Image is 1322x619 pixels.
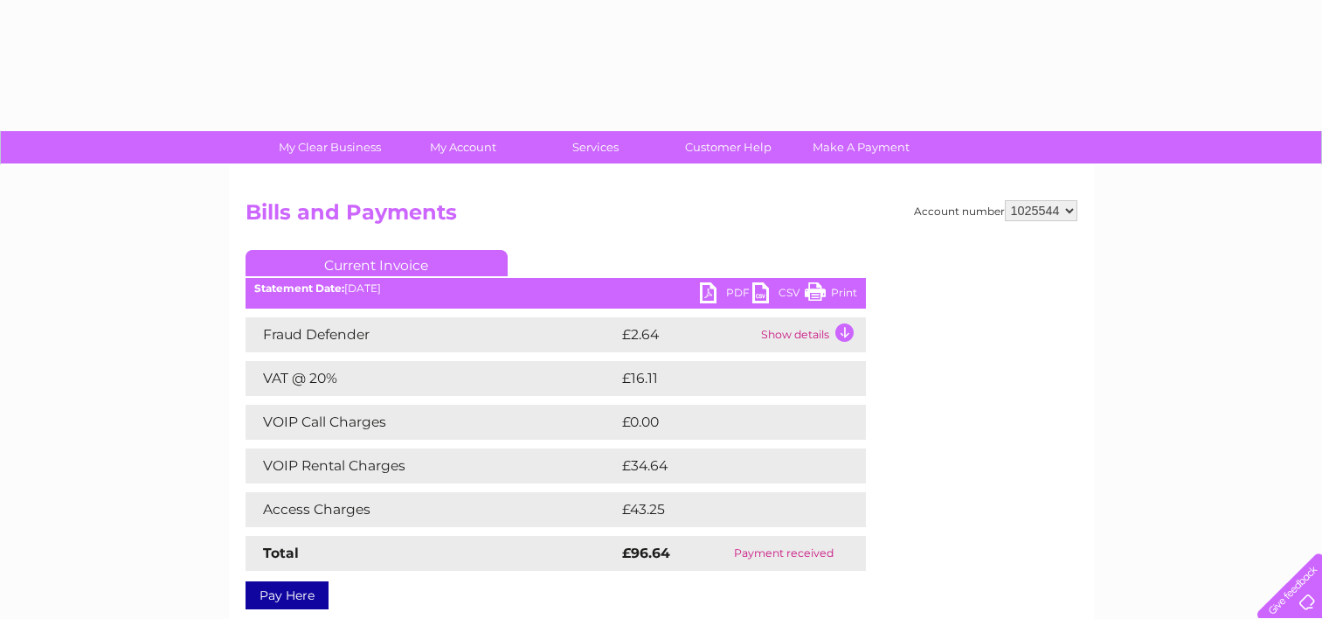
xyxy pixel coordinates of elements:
a: My Clear Business [258,131,402,163]
a: PDF [700,282,752,308]
td: VOIP Call Charges [246,405,618,440]
div: Account number [914,200,1077,221]
td: £43.25 [618,492,830,527]
a: Pay Here [246,581,329,609]
td: Access Charges [246,492,618,527]
a: My Account [391,131,535,163]
a: Services [523,131,668,163]
a: CSV [752,282,805,308]
a: Make A Payment [789,131,933,163]
td: £2.64 [618,317,757,352]
td: VOIP Rental Charges [246,449,618,483]
td: £34.64 [618,449,832,483]
h2: Bills and Payments [246,200,1077,233]
td: Payment received [703,536,865,571]
strong: Total [263,545,299,561]
td: £0.00 [618,405,826,440]
td: VAT @ 20% [246,361,618,396]
a: Customer Help [656,131,800,163]
td: Fraud Defender [246,317,618,352]
strong: £96.64 [622,545,670,561]
b: Statement Date: [254,282,344,295]
td: Show details [757,317,866,352]
a: Current Invoice [246,250,508,276]
a: Print [805,282,857,308]
td: £16.11 [618,361,825,396]
div: [DATE] [246,282,866,295]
